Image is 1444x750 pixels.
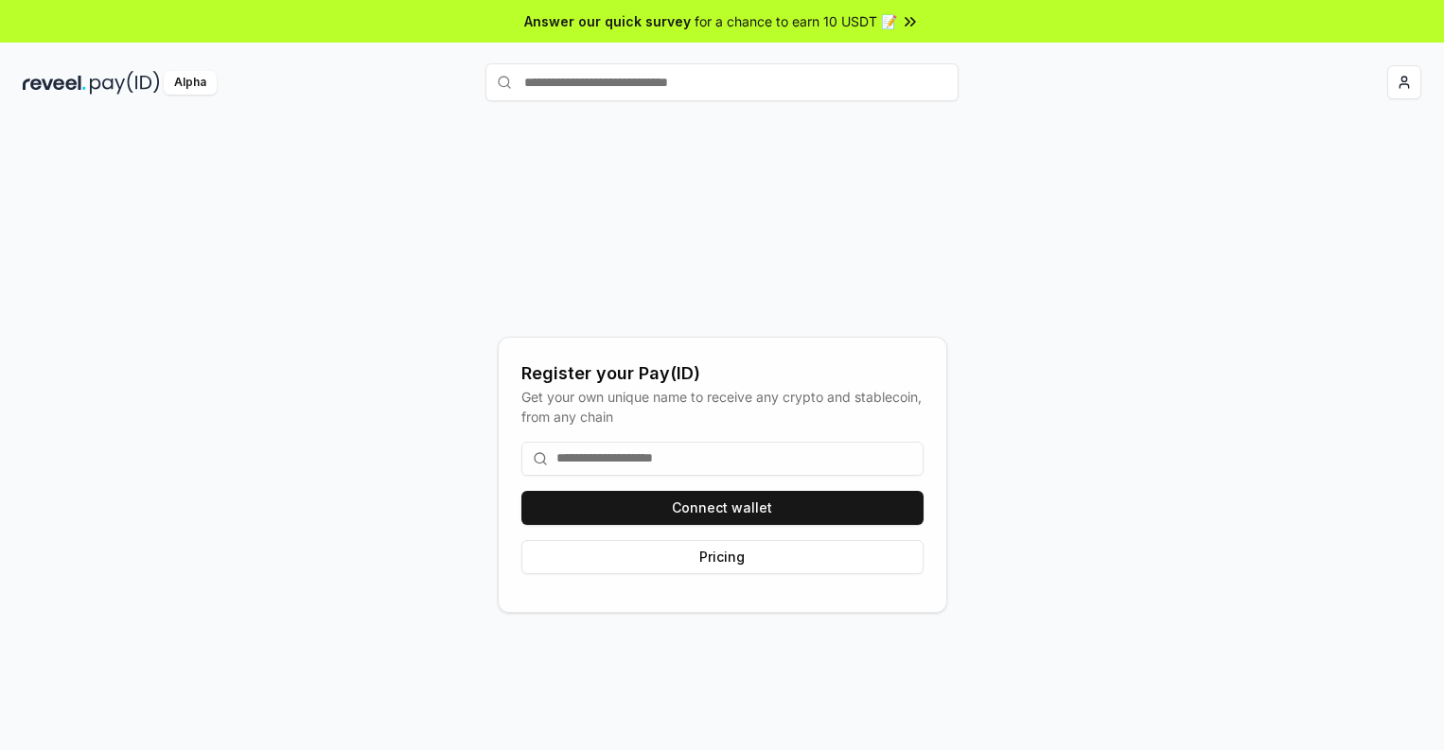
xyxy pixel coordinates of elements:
img: reveel_dark [23,71,86,95]
span: for a chance to earn 10 USDT 📝 [695,11,897,31]
div: Register your Pay(ID) [521,360,924,387]
img: pay_id [90,71,160,95]
div: Alpha [164,71,217,95]
button: Pricing [521,540,924,574]
span: Answer our quick survey [524,11,691,31]
div: Get your own unique name to receive any crypto and stablecoin, from any chain [521,387,924,427]
button: Connect wallet [521,491,924,525]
